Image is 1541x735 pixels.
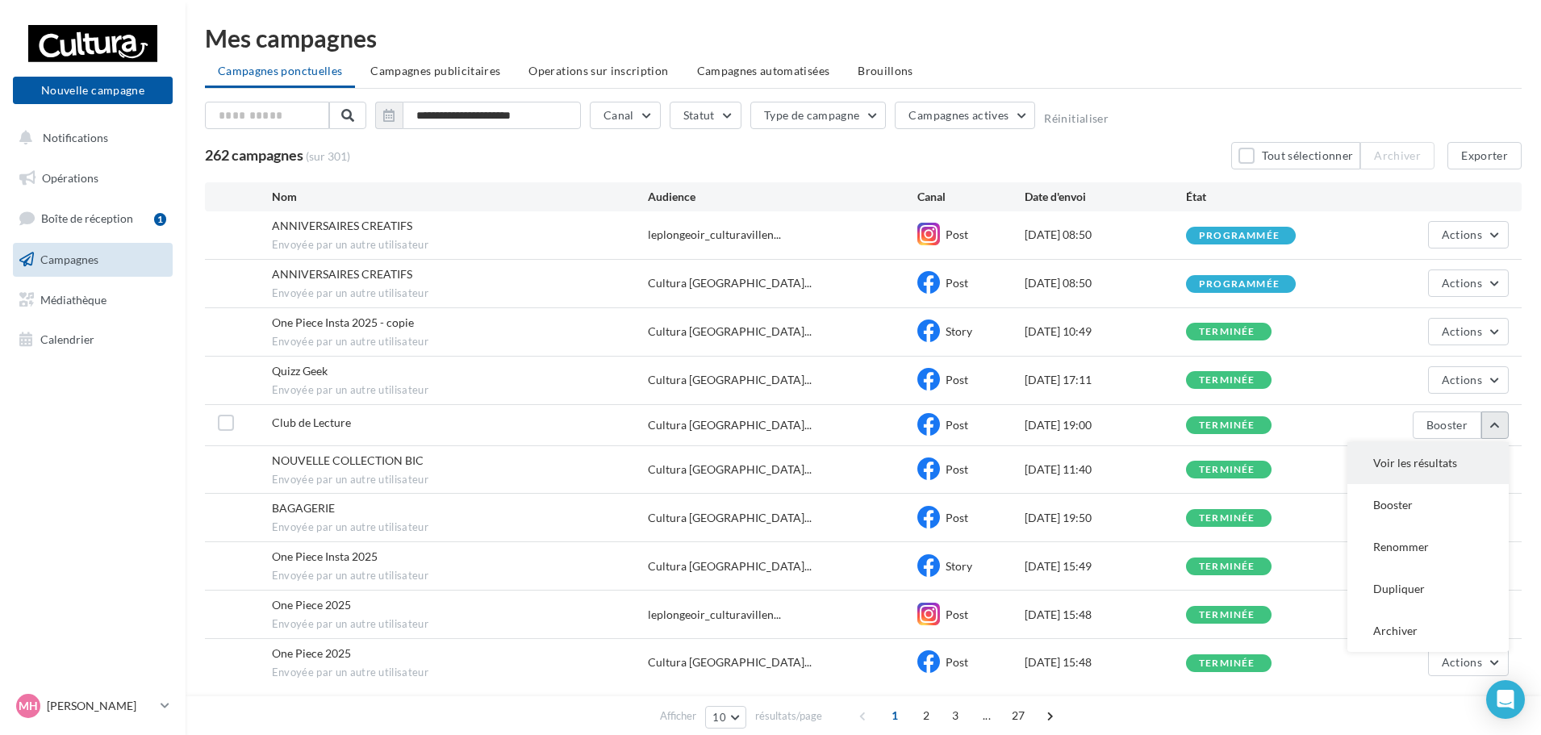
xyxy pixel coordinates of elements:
[272,569,649,583] span: Envoyée par un autre utilisateur
[942,703,968,729] span: 3
[272,315,414,329] span: One Piece Insta 2025 - copie
[13,77,173,104] button: Nouvelle campagne
[272,549,378,563] span: One Piece Insta 2025
[1025,461,1186,478] div: [DATE] 11:40
[1199,513,1255,524] div: terminée
[946,324,972,338] span: Story
[648,227,781,243] span: leplongeoir_culturavillen...
[43,131,108,144] span: Notifications
[41,211,133,225] span: Boîte de réception
[946,655,968,669] span: Post
[272,286,649,301] span: Envoyée par un autre utilisateur
[858,64,913,77] span: Brouillons
[370,64,500,77] span: Campagnes publicitaires
[40,292,106,306] span: Médiathèque
[272,335,649,349] span: Envoyée par un autre utilisateur
[205,146,303,164] span: 262 campagnes
[1025,417,1186,433] div: [DATE] 19:00
[272,219,412,232] span: ANNIVERSAIRES CREATIFS
[1025,510,1186,526] div: [DATE] 19:50
[660,708,696,724] span: Afficher
[1347,610,1509,652] button: Archiver
[946,511,968,524] span: Post
[1347,568,1509,610] button: Dupliquer
[40,332,94,346] span: Calendrier
[590,102,661,129] button: Canal
[648,372,812,388] span: Cultura [GEOGRAPHIC_DATA]...
[1428,318,1509,345] button: Actions
[272,617,649,632] span: Envoyée par un autre utilisateur
[1186,189,1347,205] div: État
[974,703,1000,729] span: ...
[272,646,351,660] span: One Piece 2025
[1428,366,1509,394] button: Actions
[882,703,908,729] span: 1
[272,666,649,680] span: Envoyée par un autre utilisateur
[1025,275,1186,291] div: [DATE] 08:50
[1005,703,1032,729] span: 27
[1442,228,1482,241] span: Actions
[1347,442,1509,484] button: Voir les résultats
[1347,526,1509,568] button: Renommer
[10,201,176,236] a: Boîte de réception1
[697,64,830,77] span: Campagnes automatisées
[946,608,968,621] span: Post
[1025,607,1186,623] div: [DATE] 15:48
[946,228,968,241] span: Post
[1025,654,1186,670] div: [DATE] 15:48
[712,711,726,724] span: 10
[1199,327,1255,337] div: terminée
[10,243,176,277] a: Campagnes
[946,373,968,386] span: Post
[648,510,812,526] span: Cultura [GEOGRAPHIC_DATA]...
[648,607,781,623] span: leplongeoir_culturavillen...
[272,501,335,515] span: BAGAGERIE
[306,148,350,165] span: (sur 301)
[1025,324,1186,340] div: [DATE] 10:49
[1347,484,1509,526] button: Booster
[1199,420,1255,431] div: terminée
[272,238,649,253] span: Envoyée par un autre utilisateur
[272,189,649,205] div: Nom
[272,364,328,378] span: Quizz Geek
[1442,373,1482,386] span: Actions
[1199,562,1255,572] div: terminée
[705,706,746,729] button: 10
[917,189,1025,205] div: Canal
[1025,558,1186,574] div: [DATE] 15:49
[1199,610,1255,620] div: terminée
[1428,649,1509,676] button: Actions
[1442,324,1482,338] span: Actions
[946,418,968,432] span: Post
[1442,276,1482,290] span: Actions
[1025,227,1186,243] div: [DATE] 08:50
[648,654,812,670] span: Cultura [GEOGRAPHIC_DATA]...
[1025,372,1186,388] div: [DATE] 17:11
[272,416,351,429] span: Club de Lecture
[272,473,649,487] span: Envoyée par un autre utilisateur
[755,708,822,724] span: résultats/page
[1025,189,1186,205] div: Date d'envoi
[10,283,176,317] a: Médiathèque
[272,520,649,535] span: Envoyée par un autre utilisateur
[13,691,173,721] a: MH [PERSON_NAME]
[648,324,812,340] span: Cultura [GEOGRAPHIC_DATA]...
[1231,142,1360,169] button: Tout sélectionner
[648,275,812,291] span: Cultura [GEOGRAPHIC_DATA]...
[272,453,424,467] span: NOUVELLE COLLECTION BIC
[648,558,812,574] span: Cultura [GEOGRAPHIC_DATA]...
[528,64,668,77] span: Operations sur inscription
[10,323,176,357] a: Calendrier
[272,267,412,281] span: ANNIVERSAIRES CREATIFS
[1486,680,1525,719] div: Open Intercom Messenger
[272,383,649,398] span: Envoyée par un autre utilisateur
[913,703,939,729] span: 2
[750,102,887,129] button: Type de campagne
[10,161,176,195] a: Opérations
[1199,279,1280,290] div: programmée
[648,461,812,478] span: Cultura [GEOGRAPHIC_DATA]...
[895,102,1035,129] button: Campagnes actives
[205,26,1522,50] div: Mes campagnes
[154,213,166,226] div: 1
[1428,221,1509,248] button: Actions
